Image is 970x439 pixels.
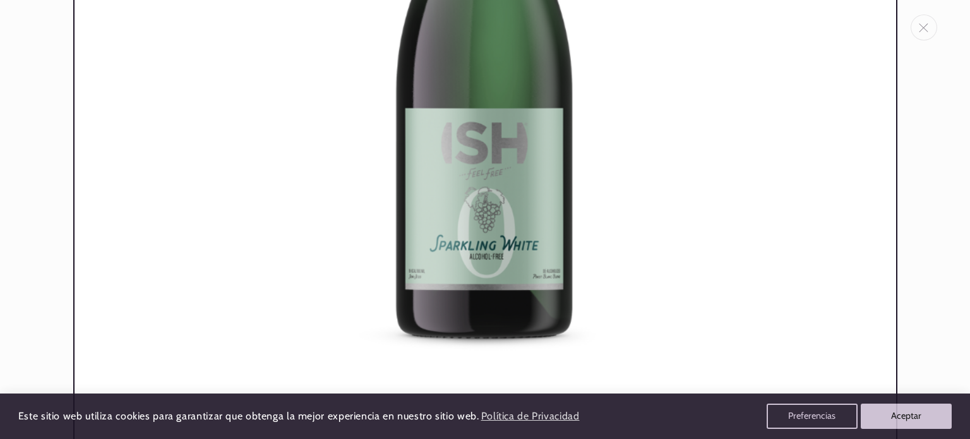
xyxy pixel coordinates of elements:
[767,404,858,429] button: Preferencias
[18,410,479,422] span: Este sitio web utiliza cookies para garantizar que obtenga la mejor experiencia en nuestro sitio ...
[911,15,937,40] button: Cerrar
[479,406,581,428] a: Política de Privacidad (opens in a new tab)
[861,404,952,429] button: Aceptar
